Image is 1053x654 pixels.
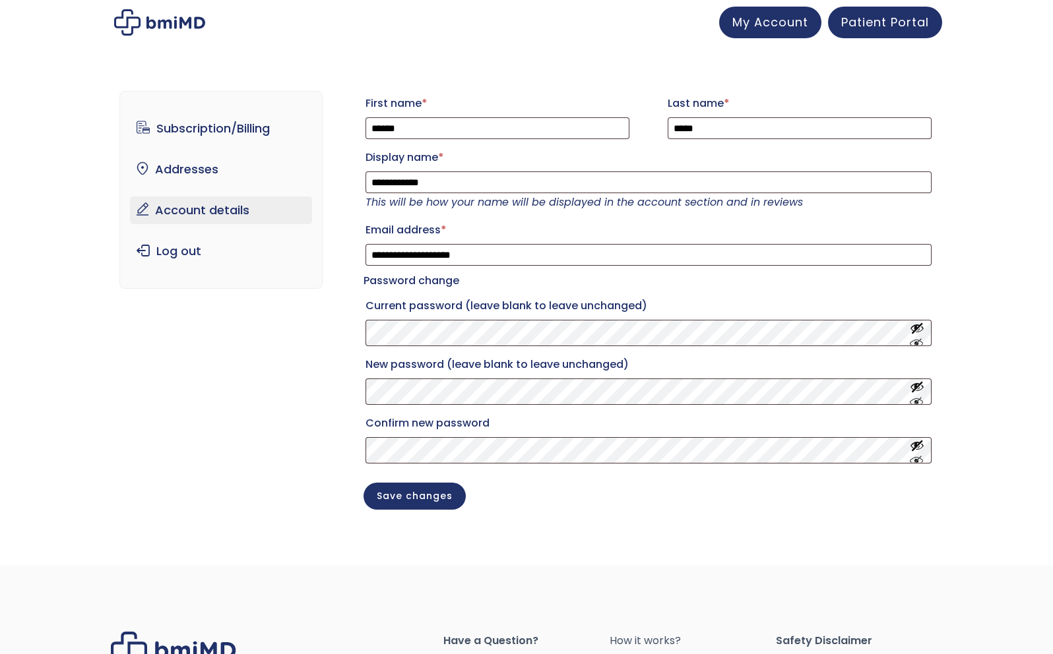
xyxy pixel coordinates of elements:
[841,14,929,30] span: Patient Portal
[119,91,323,289] nav: Account pages
[732,14,808,30] span: My Account
[130,196,313,224] a: Account details
[828,7,942,38] a: Patient Portal
[130,156,313,183] a: Addresses
[776,632,942,650] span: Safety Disclaimer
[910,438,924,463] button: Show password
[114,9,205,36] img: My account
[364,272,459,290] legend: Password change
[910,321,924,345] button: Show password
[366,147,932,168] label: Display name
[668,93,932,114] label: Last name
[130,115,313,142] a: Subscription/Billing
[366,354,932,375] label: New password (leave blank to leave unchanged)
[366,93,629,114] label: First name
[910,380,924,404] button: Show password
[366,220,932,241] label: Email address
[719,7,821,38] a: My Account
[366,413,932,434] label: Confirm new password
[443,632,610,650] span: Have a Question?
[364,483,466,510] button: Save changes
[366,295,932,316] label: Current password (leave blank to leave unchanged)
[610,632,776,650] a: How it works?
[366,194,803,210] em: This will be how your name will be displayed in the account section and in reviews
[130,237,313,265] a: Log out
